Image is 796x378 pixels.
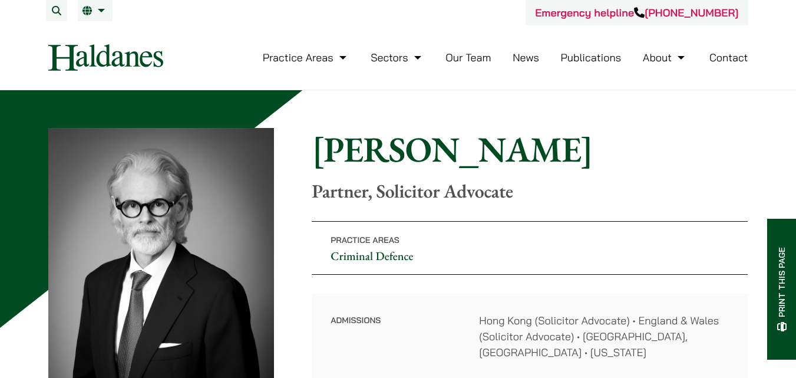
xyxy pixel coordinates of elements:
a: Our Team [445,51,491,64]
a: Contact [709,51,748,64]
img: Logo of Haldanes [48,44,163,71]
dt: Admissions [331,313,460,376]
a: Sectors [371,51,424,64]
h1: [PERSON_NAME] [312,128,748,170]
span: Practice Areas [331,235,399,245]
a: Publications [561,51,622,64]
a: About [643,51,688,64]
a: News [513,51,539,64]
dd: Hong Kong (Solicitor Advocate) • England & Wales (Solicitor Advocate) • [GEOGRAPHIC_DATA], [GEOGR... [479,313,729,360]
a: Emergency helpline[PHONE_NUMBER] [535,6,738,19]
a: Criminal Defence [331,248,413,264]
a: EN [82,6,108,15]
a: Practice Areas [263,51,349,64]
p: Partner, Solicitor Advocate [312,180,748,202]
